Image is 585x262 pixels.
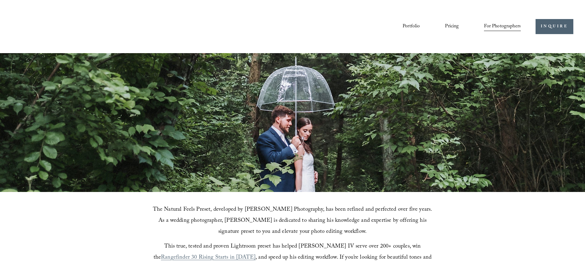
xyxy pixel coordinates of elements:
[445,21,459,32] a: Pricing
[153,205,434,237] span: The Natural Feels Preset, developed by [PERSON_NAME] Photography, has been refined and perfected ...
[484,22,521,31] span: For Photographers
[12,6,61,47] img: John Branch IV Photography
[403,21,420,32] a: Portfolio
[484,21,521,32] a: folder dropdown
[536,19,573,34] a: INQUIRE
